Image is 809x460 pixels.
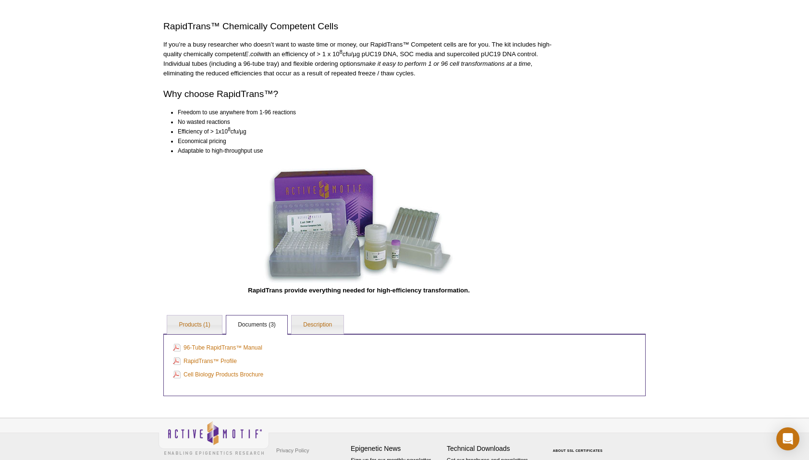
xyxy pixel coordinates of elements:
[340,48,343,54] sup: 8
[292,315,343,335] a: Description
[178,146,546,156] li: Adaptable to high-throughput use
[228,127,231,132] sup: 8
[173,342,262,353] a: 96-Tube RapidTrans™ Manual
[178,117,546,127] li: No wasted reactions
[447,445,538,453] h4: Technical Downloads
[163,20,554,33] h2: RapidTrans™ Chemically Competent Cells
[776,427,799,450] div: Open Intercom Messenger
[274,443,311,458] a: Privacy Policy
[163,40,554,78] p: If you’re a busy researcher who doesn’t want to waste time or money, our RapidTrans™ Competent ce...
[351,445,442,453] h4: Epigenetic News
[226,315,287,335] a: Documents (3)
[167,315,221,335] a: Products (1)
[248,287,470,294] strong: RapidTrans provide everything needed for high-efficiency transformation.
[360,60,531,67] i: make it easy to perform 1 or 96 cell transformations at a time
[178,127,546,136] li: Efficiency of > 1x10 cfu/µg
[250,50,260,58] i: coli
[159,418,269,457] img: Active Motif,
[178,136,546,146] li: Economical pricing
[173,356,237,366] a: RapidTrans™ Profile
[245,50,249,58] i: E
[178,108,546,117] li: Freedom to use anywhere from 1-96 reactions
[543,435,615,456] table: Click to Verify - This site chose Symantec SSL for secure e-commerce and confidential communicati...
[553,449,603,452] a: ABOUT SSL CERTIFICATES
[163,87,554,100] h2: Why choose RapidTrans™?
[263,164,455,283] img: RapidTrans Competent Cells come complete with a tray of 96 tubes of cells, SOC media, supercoiled...
[173,369,263,380] a: Cell Biology Products Brochure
